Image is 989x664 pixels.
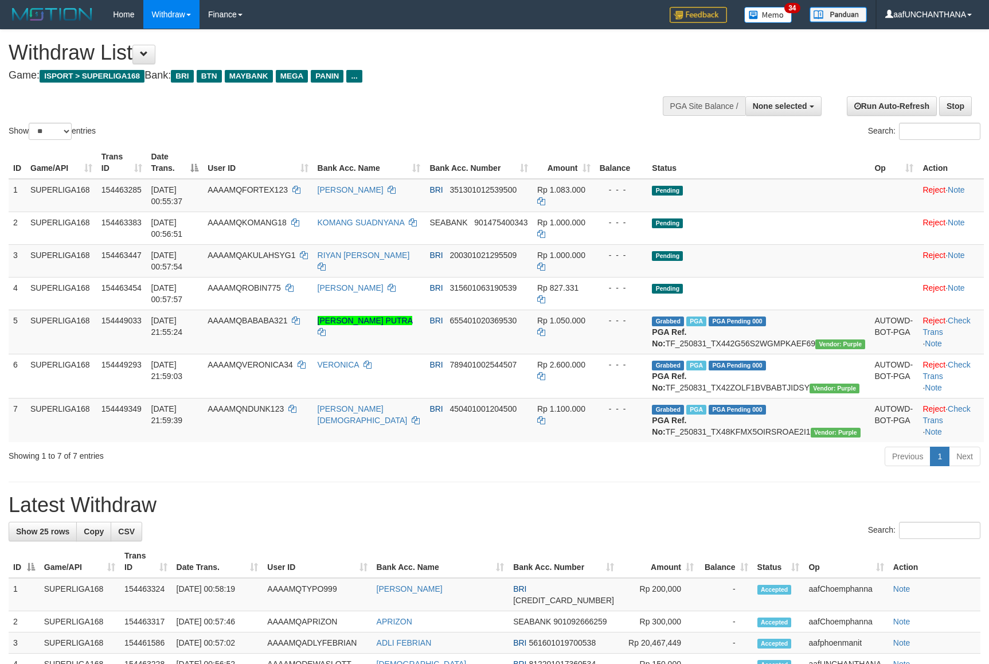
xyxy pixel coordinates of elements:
[9,494,980,517] h1: Latest Withdraw
[537,185,585,194] span: Rp 1.083.000
[870,146,918,179] th: Op: activate to sort column ascending
[40,578,120,611] td: SUPERLIGA168
[600,217,643,228] div: - - -
[26,212,97,244] td: SUPERLIGA168
[698,611,753,632] td: -
[16,527,69,536] span: Show 25 rows
[151,360,183,381] span: [DATE] 21:59:03
[889,545,980,578] th: Action
[804,632,888,654] td: aafphoenmanit
[939,96,972,116] a: Stop
[151,283,183,304] span: [DATE] 00:57:57
[26,244,97,277] td: SUPERLIGA168
[533,146,595,179] th: Amount: activate to sort column ascending
[208,283,281,292] span: AAAAMQROBIN775
[922,185,945,194] a: Reject
[948,251,965,260] a: Note
[263,578,372,611] td: AAAAMQTYPO999
[84,527,104,536] span: Copy
[925,427,942,436] a: Note
[101,251,142,260] span: 154463447
[449,360,517,369] span: Copy 789401002544507 to clipboard
[26,398,97,442] td: SUPERLIGA168
[151,185,183,206] span: [DATE] 00:55:37
[922,283,945,292] a: Reject
[429,218,467,227] span: SEABANK
[686,405,706,415] span: Marked by aafheankoy
[9,41,648,64] h1: Withdraw List
[151,218,183,239] span: [DATE] 00:56:51
[9,146,26,179] th: ID
[868,123,980,140] label: Search:
[40,545,120,578] th: Game/API: activate to sort column ascending
[318,251,410,260] a: RIYAN [PERSON_NAME]
[745,96,822,116] button: None selected
[537,218,585,227] span: Rp 1.000.000
[652,251,683,261] span: Pending
[600,315,643,326] div: - - -
[757,618,792,627] span: Accepted
[918,244,984,277] td: ·
[652,284,683,294] span: Pending
[600,249,643,261] div: - - -
[9,70,648,81] h4: Game: Bank:
[9,179,26,212] td: 1
[757,639,792,649] span: Accepted
[652,186,683,196] span: Pending
[263,632,372,654] td: AAAAMQADLYFEBRIAN
[9,446,404,462] div: Showing 1 to 7 of 7 entries
[9,277,26,310] td: 4
[600,359,643,370] div: - - -
[513,617,551,626] span: SEABANK
[101,404,142,413] span: 154449349
[918,146,984,179] th: Action
[263,611,372,632] td: AAAAMQAPRIZON
[377,638,432,647] a: ADLI FEBRIAN
[372,545,509,578] th: Bank Acc. Name: activate to sort column ascending
[429,404,443,413] span: BRI
[429,251,443,260] span: BRI
[449,316,517,325] span: Copy 655401020369530 to clipboard
[147,146,204,179] th: Date Trans.: activate to sort column descending
[9,212,26,244] td: 2
[509,545,619,578] th: Bank Acc. Number: activate to sort column ascending
[40,611,120,632] td: SUPERLIGA168
[208,251,295,260] span: AAAAMQAKULAHSYG1
[918,277,984,310] td: ·
[513,596,614,605] span: Copy 675401000773501 to clipboard
[76,522,111,541] a: Copy
[449,251,517,260] span: Copy 200301021295509 to clipboard
[9,398,26,442] td: 7
[922,360,945,369] a: Reject
[647,354,870,398] td: TF_250831_TX42ZOLF1BVBABTJIDSY
[313,146,425,179] th: Bank Acc. Name: activate to sort column ascending
[870,354,918,398] td: AUTOWD-BOT-PGA
[709,405,766,415] span: PGA Pending
[111,522,142,541] a: CSV
[172,611,263,632] td: [DATE] 00:57:46
[40,632,120,654] td: SUPERLIGA168
[652,317,684,326] span: Grabbed
[922,404,945,413] a: Reject
[810,384,859,393] span: Vendor URL: https://trx4.1velocity.biz
[686,361,706,370] span: Marked by aafheankoy
[425,146,532,179] th: Bank Acc. Number: activate to sort column ascending
[804,545,888,578] th: Op: activate to sort column ascending
[744,7,792,23] img: Button%20Memo.svg
[97,146,147,179] th: Trans ID: activate to sort column ascending
[9,354,26,398] td: 6
[870,310,918,354] td: AUTOWD-BOT-PGA
[120,545,171,578] th: Trans ID: activate to sort column ascending
[600,282,643,294] div: - - -
[948,218,965,227] a: Note
[918,310,984,354] td: · ·
[537,316,585,325] span: Rp 1.050.000
[172,578,263,611] td: [DATE] 00:58:19
[918,179,984,212] td: ·
[29,123,72,140] select: Showentries
[101,218,142,227] span: 154463383
[922,404,970,425] a: Check Trans
[918,398,984,442] td: · ·
[9,310,26,354] td: 5
[918,354,984,398] td: · ·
